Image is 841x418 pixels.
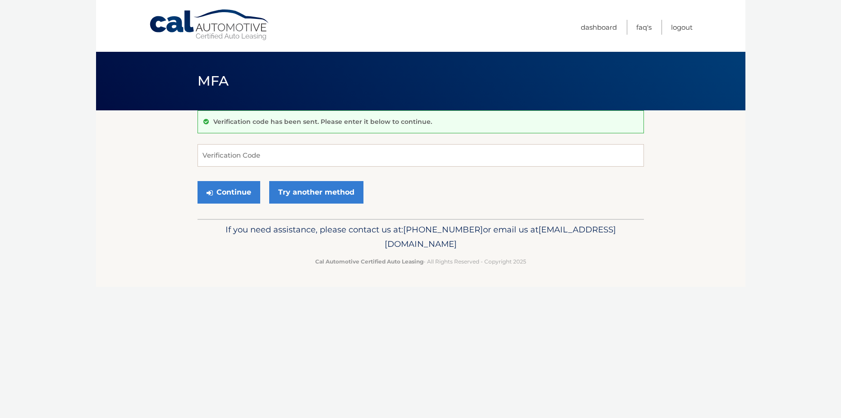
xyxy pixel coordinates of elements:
span: [EMAIL_ADDRESS][DOMAIN_NAME] [385,224,616,249]
button: Continue [198,181,260,204]
p: - All Rights Reserved - Copyright 2025 [203,257,638,266]
strong: Cal Automotive Certified Auto Leasing [315,258,423,265]
input: Verification Code [198,144,644,167]
p: Verification code has been sent. Please enter it below to continue. [213,118,432,126]
a: Cal Automotive [149,9,271,41]
a: Dashboard [581,20,617,35]
span: [PHONE_NUMBER] [403,224,483,235]
a: Logout [671,20,693,35]
span: MFA [198,73,229,89]
a: FAQ's [636,20,652,35]
a: Try another method [269,181,363,204]
p: If you need assistance, please contact us at: or email us at [203,223,638,251]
